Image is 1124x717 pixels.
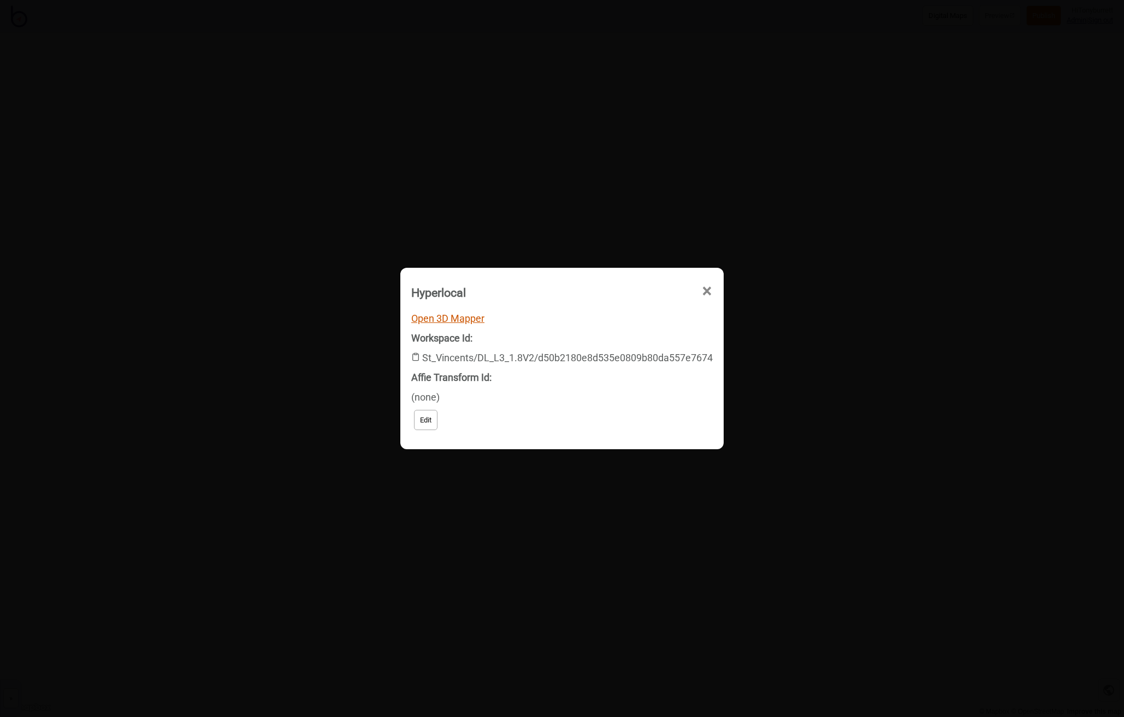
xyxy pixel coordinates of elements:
[411,372,492,383] strong: Affie Transform Id:
[411,313,484,324] a: Open 3D Mapper
[411,332,472,344] strong: Workspace Id:
[414,410,437,430] button: Edit
[701,273,713,309] span: ×
[411,281,466,304] div: Hyperlocal
[411,368,713,407] div: (none)
[411,328,713,368] div: St_Vincents/DL_L3_1.8V2/d50b2180e8d535e0809b80da557e7674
